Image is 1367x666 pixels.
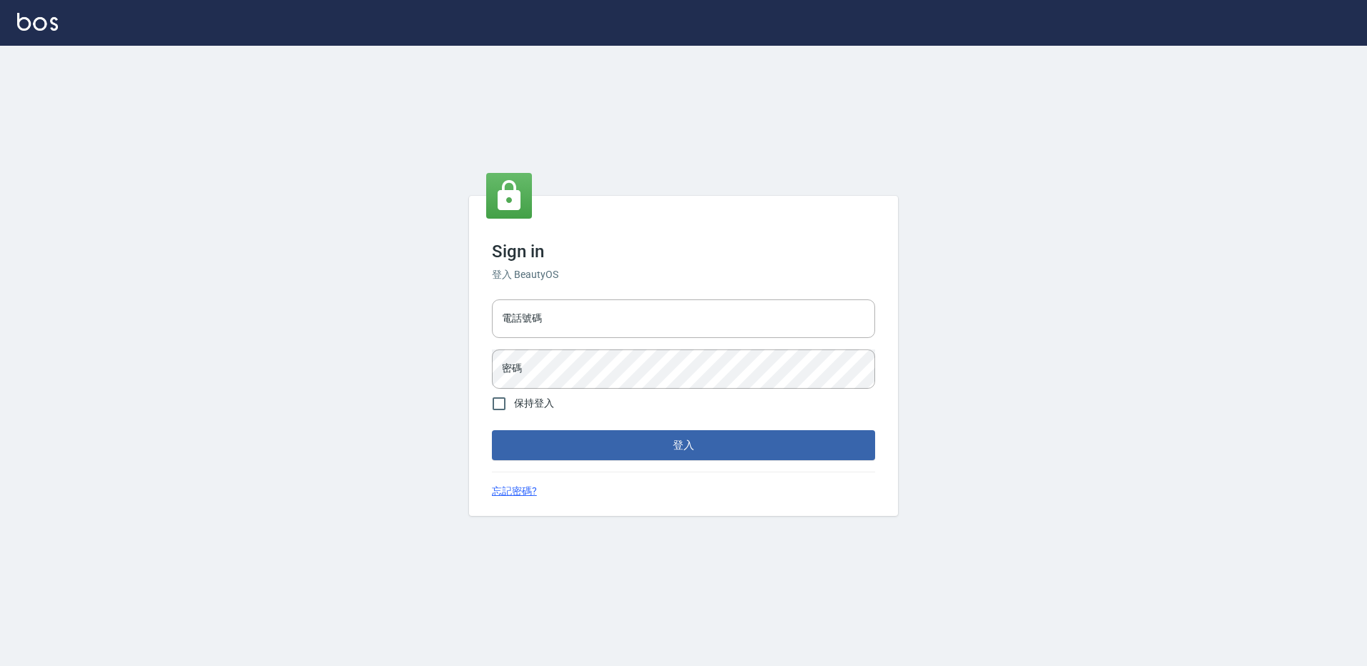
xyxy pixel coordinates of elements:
h3: Sign in [492,242,875,262]
a: 忘記密碼? [492,484,537,499]
span: 保持登入 [514,396,554,411]
h6: 登入 BeautyOS [492,267,875,282]
img: Logo [17,13,58,31]
button: 登入 [492,430,875,460]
